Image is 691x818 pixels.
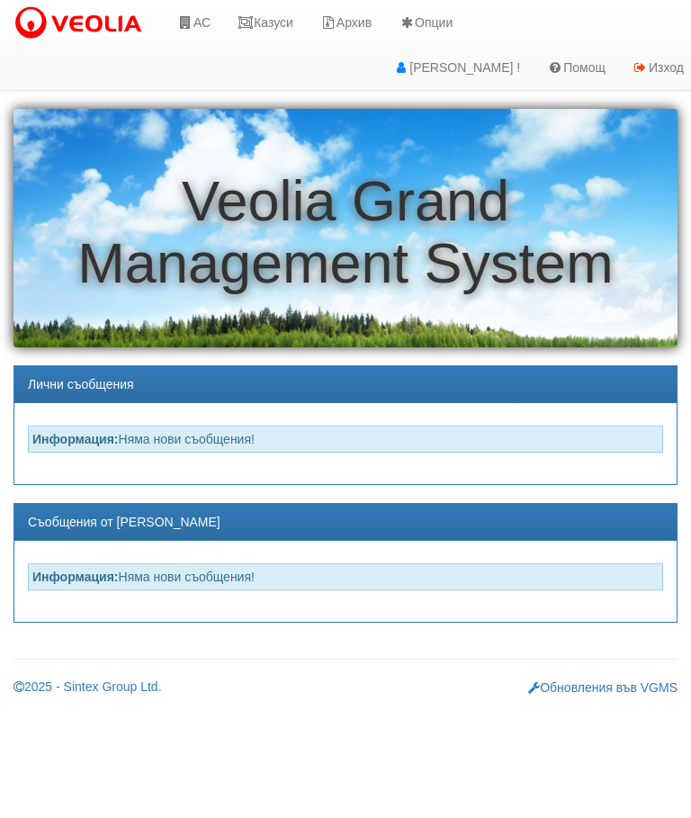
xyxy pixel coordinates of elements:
h1: Veolia Grand Management System [13,170,678,295]
div: Няма нови съобщения! [28,563,663,590]
a: Помощ [534,45,619,90]
a: Обновления във VGMS [528,680,678,695]
strong: Информация: [32,432,119,446]
div: Съобщения от [PERSON_NAME] [14,504,677,541]
strong: Информация: [32,570,119,584]
div: Лични съобщения [14,366,677,403]
img: VeoliaLogo.png [13,4,150,42]
a: [PERSON_NAME] ! [380,45,534,90]
div: Няма нови съобщения! [28,426,663,453]
a: 2025 - Sintex Group Ltd. [13,679,162,694]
